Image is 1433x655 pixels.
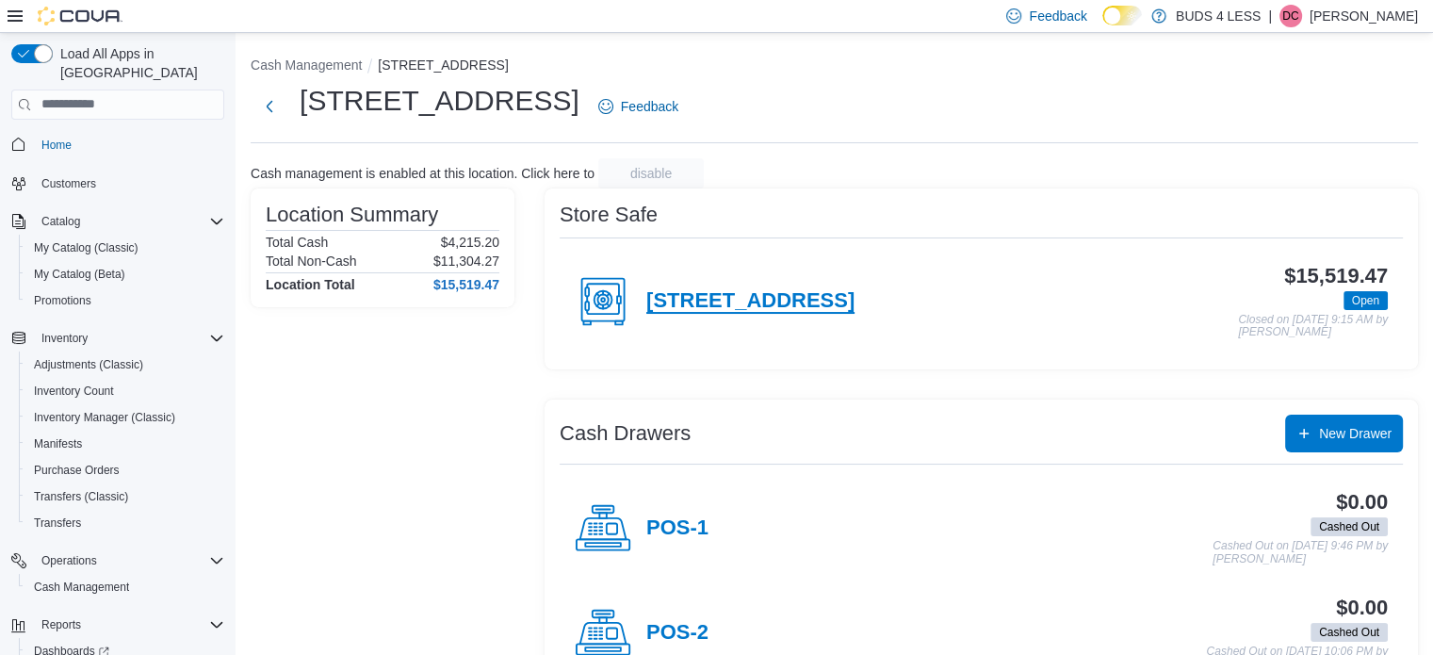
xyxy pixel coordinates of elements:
[26,237,146,259] a: My Catalog (Classic)
[34,516,81,531] span: Transfers
[34,549,224,572] span: Operations
[591,88,686,125] a: Feedback
[19,431,232,457] button: Manifests
[1352,292,1379,309] span: Open
[34,384,114,399] span: Inventory Count
[26,576,137,598] a: Cash Management
[34,210,224,233] span: Catalog
[19,287,232,314] button: Promotions
[34,267,125,282] span: My Catalog (Beta)
[34,293,91,308] span: Promotions
[266,235,328,250] h6: Total Cash
[4,548,232,574] button: Operations
[26,485,224,508] span: Transfers (Classic)
[4,208,232,235] button: Catalog
[266,277,355,292] h4: Location Total
[26,353,151,376] a: Adjustments (Classic)
[19,378,232,404] button: Inventory Count
[26,433,224,455] span: Manifests
[1336,597,1388,619] h3: $0.00
[41,176,96,191] span: Customers
[4,170,232,197] button: Customers
[19,352,232,378] button: Adjustments (Classic)
[41,138,72,153] span: Home
[4,325,232,352] button: Inventory
[19,510,232,536] button: Transfers
[266,204,438,226] h3: Location Summary
[26,380,122,402] a: Inventory Count
[26,433,90,455] a: Manifests
[26,512,89,534] a: Transfers
[646,621,708,646] h4: POS-2
[378,57,508,73] button: [STREET_ADDRESS]
[26,289,99,312] a: Promotions
[1310,5,1418,27] p: [PERSON_NAME]
[41,214,80,229] span: Catalog
[34,614,89,636] button: Reports
[26,289,224,312] span: Promotions
[34,134,79,156] a: Home
[34,436,82,451] span: Manifests
[560,204,658,226] h3: Store Safe
[41,553,97,568] span: Operations
[560,422,691,445] h3: Cash Drawers
[1029,7,1086,25] span: Feedback
[1238,314,1388,339] p: Closed on [DATE] 9:15 AM by [PERSON_NAME]
[34,489,128,504] span: Transfers (Classic)
[1343,291,1388,310] span: Open
[441,235,499,250] p: $4,215.20
[19,574,232,600] button: Cash Management
[1268,5,1272,27] p: |
[19,261,232,287] button: My Catalog (Beta)
[646,289,855,314] h4: [STREET_ADDRESS]
[598,158,704,188] button: disable
[1311,623,1388,642] span: Cashed Out
[53,44,224,82] span: Load All Apps in [GEOGRAPHIC_DATA]
[34,327,224,350] span: Inventory
[1285,415,1403,452] button: New Drawer
[26,406,224,429] span: Inventory Manager (Classic)
[34,133,224,156] span: Home
[251,56,1418,78] nav: An example of EuiBreadcrumbs
[433,254,499,269] p: $11,304.27
[41,617,81,632] span: Reports
[34,580,129,595] span: Cash Management
[34,410,175,425] span: Inventory Manager (Classic)
[1319,424,1392,443] span: New Drawer
[630,164,672,183] span: disable
[1282,5,1298,27] span: DC
[1279,5,1302,27] div: Diana Careri
[1102,6,1142,25] input: Dark Mode
[38,7,122,25] img: Cova
[26,237,224,259] span: My Catalog (Classic)
[34,210,88,233] button: Catalog
[251,88,288,125] button: Next
[26,263,133,286] a: My Catalog (Beta)
[26,459,224,482] span: Purchase Orders
[26,406,183,429] a: Inventory Manager (Classic)
[266,254,357,269] h6: Total Non-Cash
[251,166,594,181] p: Cash management is enabled at this location. Click here to
[26,263,224,286] span: My Catalog (Beta)
[1319,518,1379,535] span: Cashed Out
[1336,491,1388,514] h3: $0.00
[19,483,232,510] button: Transfers (Classic)
[1213,540,1388,565] p: Cashed Out on [DATE] 9:46 PM by [PERSON_NAME]
[4,612,232,638] button: Reports
[1284,265,1388,287] h3: $15,519.47
[1311,517,1388,536] span: Cashed Out
[26,353,224,376] span: Adjustments (Classic)
[251,57,362,73] button: Cash Management
[19,457,232,483] button: Purchase Orders
[26,512,224,534] span: Transfers
[41,331,88,346] span: Inventory
[34,549,105,572] button: Operations
[34,172,104,195] a: Customers
[26,459,127,482] a: Purchase Orders
[34,463,120,478] span: Purchase Orders
[34,357,143,372] span: Adjustments (Classic)
[26,576,224,598] span: Cash Management
[1176,5,1261,27] p: BUDS 4 LESS
[34,614,224,636] span: Reports
[433,277,499,292] h4: $15,519.47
